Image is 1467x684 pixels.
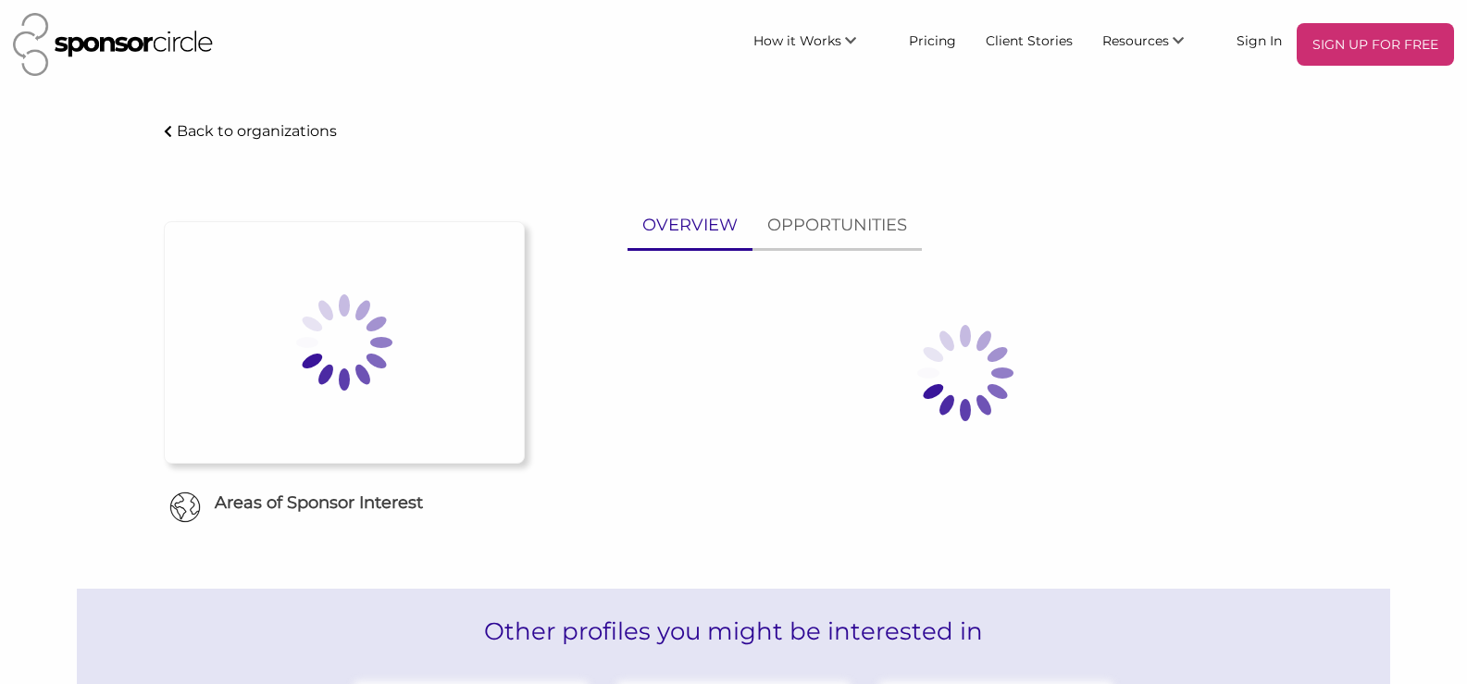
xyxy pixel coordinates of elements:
li: How it Works [739,23,894,66]
img: Loading spinner [252,250,437,435]
p: Back to organizations [177,122,337,140]
img: Loading spinner [873,280,1058,466]
p: OPPORTUNITIES [767,212,907,239]
p: SIGN UP FOR FREE [1304,31,1447,58]
img: Globe Icon [169,491,201,523]
span: How it Works [753,32,841,49]
span: Resources [1102,32,1169,49]
img: Sponsor Circle Logo [13,13,213,76]
li: Resources [1088,23,1222,66]
h6: Areas of Sponsor Interest [150,491,539,515]
p: OVERVIEW [642,212,738,239]
a: Pricing [894,23,971,56]
h2: Other profiles you might be interested in [77,589,1391,674]
a: Client Stories [971,23,1088,56]
a: Sign In [1222,23,1297,56]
